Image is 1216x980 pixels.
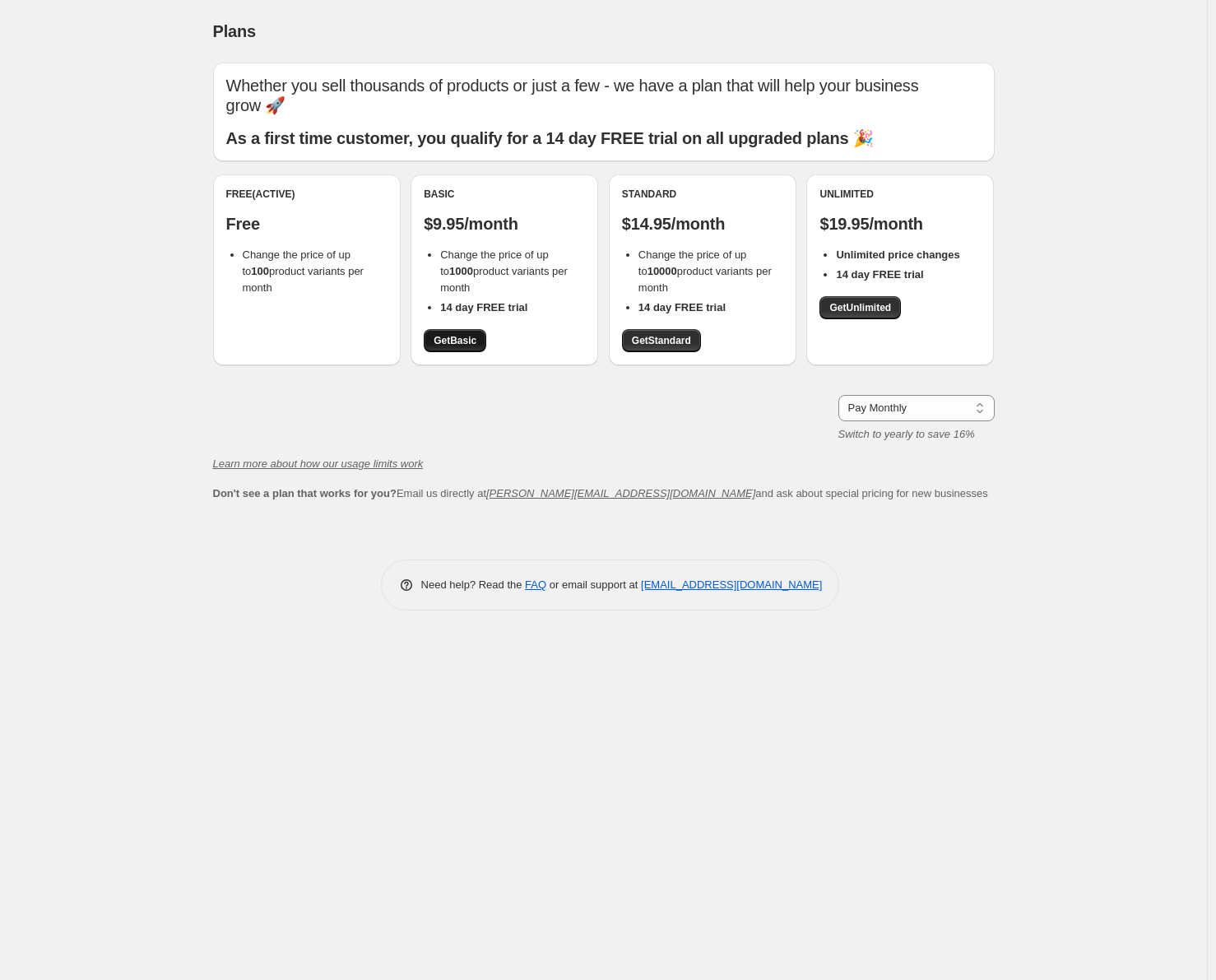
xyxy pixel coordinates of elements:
[226,188,388,201] div: Free (Active)
[622,188,783,201] div: Standard
[638,248,772,294] span: Change the price of up to product variants per month
[440,248,568,294] span: Change the price of up to product variants per month
[525,578,546,591] a: FAQ
[213,22,256,40] span: Plans
[226,129,874,147] b: As a first time customer, you qualify for a 14 day FREE trial on all upgraded plans 🎉
[424,329,486,352] a: GetBasic
[243,248,364,294] span: Change the price of up to product variants per month
[449,265,473,277] b: 1000
[638,301,726,314] b: 14 day FREE trial
[632,334,691,347] span: Get Standard
[440,301,527,314] b: 14 day FREE trial
[213,487,397,499] b: Don't see a plan that works for you?
[213,487,988,499] span: Email us directly at and ask about special pricing for new businesses
[641,578,822,591] a: [EMAIL_ADDRESS][DOMAIN_NAME]
[424,214,585,234] p: $9.95/month
[226,214,388,234] p: Free
[486,487,755,499] a: [PERSON_NAME][EMAIL_ADDRESS][DOMAIN_NAME]
[622,214,783,234] p: $14.95/month
[434,334,476,347] span: Get Basic
[829,301,891,314] span: Get Unlimited
[836,248,959,261] b: Unlimited price changes
[647,265,677,277] b: 10000
[819,296,901,319] a: GetUnlimited
[838,428,975,440] i: Switch to yearly to save 16%
[226,76,982,115] p: Whether you sell thousands of products or just a few - we have a plan that will help your busines...
[424,188,585,201] div: Basic
[421,578,526,591] span: Need help? Read the
[819,188,981,201] div: Unlimited
[819,214,981,234] p: $19.95/month
[251,265,269,277] b: 100
[213,457,424,470] a: Learn more about how our usage limits work
[546,578,641,591] span: or email support at
[622,329,701,352] a: GetStandard
[836,268,923,281] b: 14 day FREE trial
